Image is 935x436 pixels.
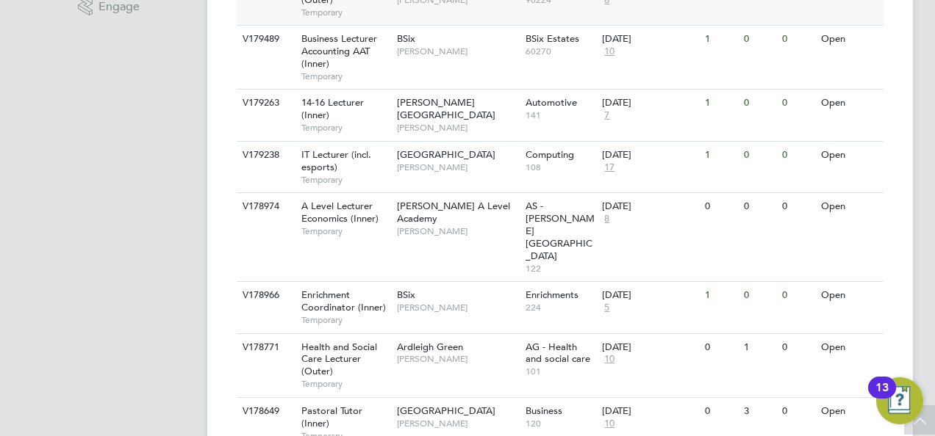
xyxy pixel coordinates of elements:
[602,33,698,46] div: [DATE]
[740,398,778,425] div: 3
[740,282,778,309] div: 0
[301,122,390,134] span: Temporary
[817,398,881,425] div: Open
[526,302,595,313] span: 224
[239,282,290,309] div: V178966
[526,46,595,57] span: 60270
[301,174,390,186] span: Temporary
[602,149,698,161] div: [DATE]
[876,377,923,424] button: Open Resource Center, 13 new notifications
[778,193,817,220] div: 0
[778,334,817,361] div: 0
[817,334,881,361] div: Open
[701,193,739,220] div: 0
[301,200,379,225] span: A Level Lecturer Economics (Inner)
[602,200,698,213] div: [DATE]
[397,46,518,57] span: [PERSON_NAME]
[397,161,518,173] span: [PERSON_NAME]
[602,46,617,58] span: 10
[397,404,495,417] span: [GEOGRAPHIC_DATA]
[239,193,290,220] div: V178974
[602,289,698,302] div: [DATE]
[397,341,463,353] span: Ardleigh Green
[526,148,574,161] span: Computing
[740,193,778,220] div: 0
[301,70,390,82] span: Temporary
[301,225,390,237] span: Temporary
[740,142,778,169] div: 0
[301,314,390,326] span: Temporary
[740,334,778,361] div: 1
[875,388,889,407] div: 13
[397,302,518,313] span: [PERSON_NAME]
[239,26,290,53] div: V179489
[701,90,739,117] div: 1
[98,1,140,13] span: Engage
[526,341,590,366] span: AG - Health and social care
[602,302,612,314] span: 5
[526,96,577,109] span: Automotive
[301,32,377,70] span: Business Lecturer Accounting AAT (Inner)
[778,26,817,53] div: 0
[397,200,510,225] span: [PERSON_NAME] A Level Academy
[817,282,881,309] div: Open
[817,142,881,169] div: Open
[602,353,617,366] span: 10
[301,7,390,18] span: Temporary
[602,418,617,430] span: 10
[701,398,739,425] div: 0
[239,142,290,169] div: V179238
[239,334,290,361] div: V178771
[526,263,595,275] span: 122
[602,161,617,174] span: 17
[817,26,881,53] div: Open
[301,341,377,378] span: Health and Social Care Lecturer (Outer)
[701,26,739,53] div: 1
[778,142,817,169] div: 0
[397,418,518,429] span: [PERSON_NAME]
[817,193,881,220] div: Open
[701,142,739,169] div: 1
[301,96,364,121] span: 14-16 Lecturer (Inner)
[301,288,386,313] span: Enrichment Coordinator (Inner)
[526,200,595,262] span: AS - [PERSON_NAME][GEOGRAPHIC_DATA]
[397,148,495,161] span: [GEOGRAPHIC_DATA]
[778,398,817,425] div: 0
[239,398,290,425] div: V178649
[397,122,518,134] span: [PERSON_NAME]
[526,32,579,45] span: BSix Estates
[701,282,739,309] div: 1
[397,96,495,121] span: [PERSON_NAME][GEOGRAPHIC_DATA]
[526,366,595,377] span: 101
[526,161,595,173] span: 108
[602,405,698,418] div: [DATE]
[397,32,415,45] span: BSix
[602,213,612,225] span: 8
[740,26,778,53] div: 0
[526,288,578,301] span: Enrichments
[301,378,390,390] span: Temporary
[397,353,518,365] span: [PERSON_NAME]
[239,90,290,117] div: V179263
[778,90,817,117] div: 0
[778,282,817,309] div: 0
[526,404,562,417] span: Business
[301,404,362,429] span: Pastoral Tutor (Inner)
[701,334,739,361] div: 0
[602,341,698,354] div: [DATE]
[397,288,415,301] span: BSix
[526,418,595,429] span: 120
[602,97,698,109] div: [DATE]
[397,225,518,237] span: [PERSON_NAME]
[740,90,778,117] div: 0
[301,148,371,173] span: IT Lecturer (incl. esports)
[817,90,881,117] div: Open
[602,109,612,122] span: 7
[526,109,595,121] span: 141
